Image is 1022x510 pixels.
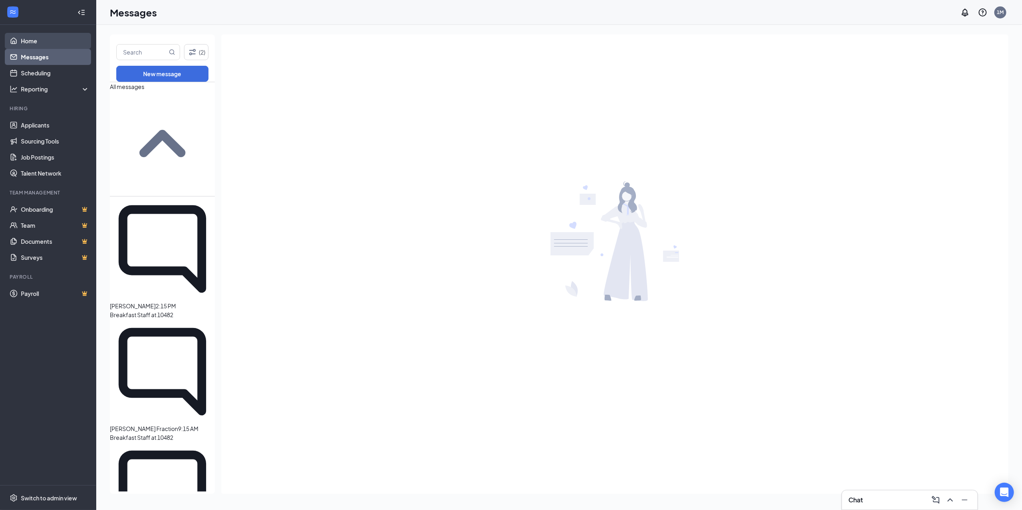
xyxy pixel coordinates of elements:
a: Talent Network [21,165,89,181]
svg: MagnifyingGlass [169,49,175,55]
button: Minimize [958,494,971,506]
button: ComposeMessage [929,494,942,506]
svg: ChatInactive [110,196,215,302]
svg: QuestionInfo [978,8,988,17]
a: DocumentsCrown [21,233,89,249]
div: Team Management [10,189,88,196]
div: Open Intercom Messenger [995,483,1014,502]
div: 1M [997,9,1004,16]
a: Home [21,33,89,49]
a: Messages [21,49,89,65]
div: Reporting [21,85,90,93]
span: [PERSON_NAME] Fraction [110,425,178,432]
a: SurveysCrown [21,249,89,265]
svg: Notifications [960,8,970,17]
p: 2:15 PM [156,302,176,310]
div: Switch to admin view [21,494,77,502]
svg: Settings [10,494,18,502]
h1: Messages [110,6,157,19]
span: [PERSON_NAME] [110,302,156,310]
a: OnboardingCrown [21,201,89,217]
svg: Analysis [10,85,18,93]
div: Payroll [10,273,88,280]
input: Search [117,45,167,60]
svg: ComposeMessage [931,495,941,505]
a: PayrollCrown [21,285,89,302]
h3: Chat [848,496,863,504]
a: TeamCrown [21,217,89,233]
svg: Filter [188,47,197,57]
a: Job Postings [21,149,89,165]
button: ChevronUp [944,494,957,506]
svg: Collapse [77,8,85,16]
svg: ChatInactive [110,319,215,424]
span: All messages [110,83,144,90]
button: New message [116,66,208,82]
p: Breakfast Staff at 10482 [110,433,173,442]
svg: Minimize [960,495,969,505]
a: Sourcing Tools [21,133,89,149]
svg: SmallChevronUp [110,91,215,196]
p: 9:15 AM [178,424,198,433]
button: Filter (2) [184,44,208,60]
p: Breakfast Staff at 10482 [110,310,173,319]
svg: WorkstreamLogo [9,8,17,16]
a: Scheduling [21,65,89,81]
svg: ChevronUp [945,495,955,505]
a: Applicants [21,117,89,133]
div: Hiring [10,105,88,112]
